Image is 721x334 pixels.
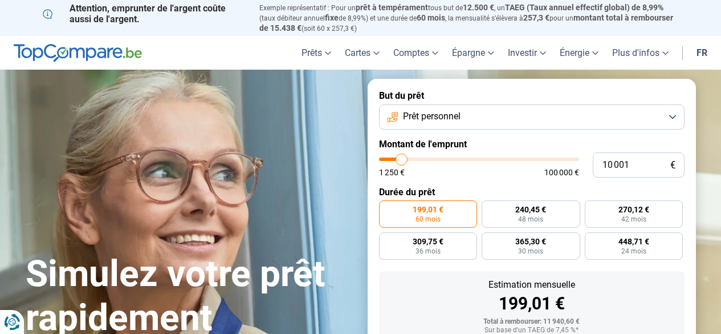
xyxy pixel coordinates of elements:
[356,3,428,12] span: prêt à tempérament
[43,3,246,25] p: Attention, emprunter de l'argent coûte aussi de l'argent.
[605,36,675,70] a: Plus d'infos
[379,187,685,198] label: Durée du prêt
[416,216,441,223] span: 60 mois
[325,13,339,22] span: fixe
[417,13,445,22] span: 60 mois
[463,3,494,12] span: 12.500 €
[388,295,675,312] div: 199,01 €
[413,238,443,246] span: 309,75 €
[379,139,685,150] label: Montant de l'emprunt
[388,280,675,289] div: Estimation mensuelle
[505,3,663,12] span: TAEG (Taux annuel effectif global) de 8,99%
[515,206,546,214] span: 240,45 €
[386,36,445,70] a: Comptes
[388,318,675,326] div: Total à rembourser: 11 940,60 €
[670,160,675,170] span: €
[690,36,714,70] a: fr
[518,248,543,255] span: 30 mois
[553,36,605,70] a: Énergie
[416,248,441,255] span: 36 mois
[14,44,142,62] img: TopCompare
[618,238,649,246] span: 448,71 €
[259,3,679,33] p: Exemple représentatif : Pour un tous but de , un (taux débiteur annuel de 8,99%) et une durée de ...
[259,13,673,33] span: montant total à rembourser de 15.438 €
[618,206,649,214] span: 270,12 €
[621,216,646,223] span: 42 mois
[338,36,386,70] a: Cartes
[403,110,461,123] span: Prêt personnel
[379,104,685,130] button: Prêt personnel
[518,216,543,223] span: 48 mois
[379,168,405,176] span: 1 250 €
[445,36,501,70] a: Épargne
[621,248,646,255] span: 24 mois
[515,238,546,246] span: 365,30 €
[501,36,553,70] a: Investir
[413,206,443,214] span: 199,01 €
[379,90,685,101] label: But du prêt
[544,168,579,176] span: 100 000 €
[295,36,338,70] a: Prêts
[523,13,549,22] span: 257,3 €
